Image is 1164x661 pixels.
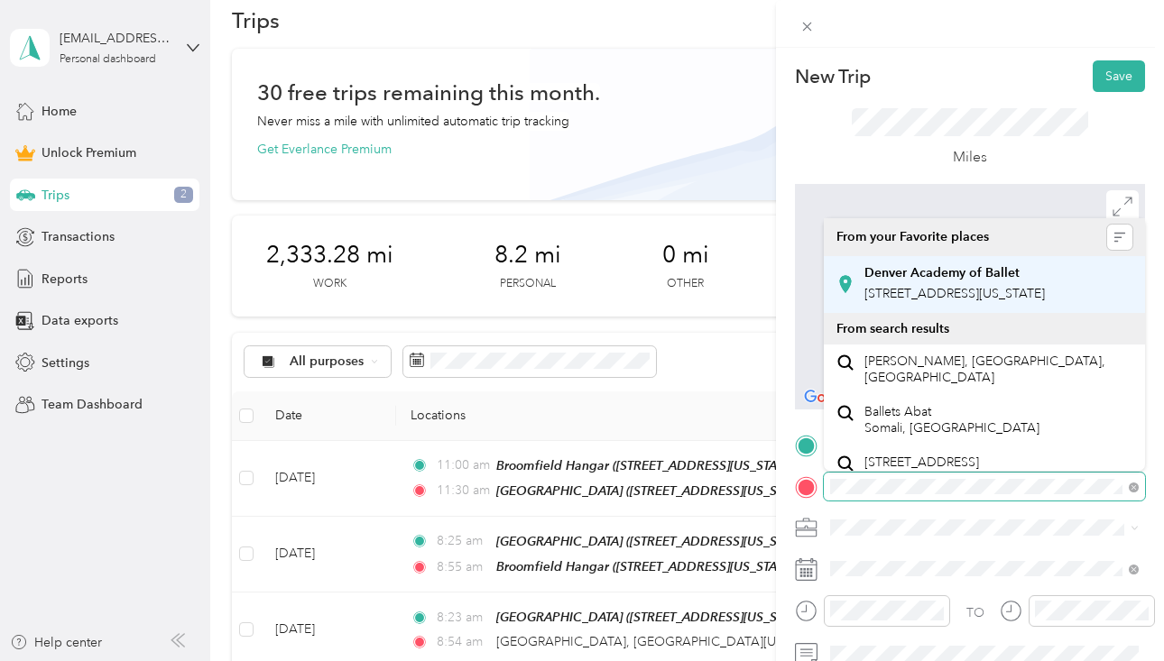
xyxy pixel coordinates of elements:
div: TO [966,603,984,622]
span: [STREET_ADDRESS][US_STATE] [864,286,1045,301]
a: Open this area in Google Maps (opens a new window) [799,386,859,409]
span: [STREET_ADDRESS] [864,454,979,471]
span: From your Favorite places [836,229,989,245]
span: Ballets Abat Somali, [GEOGRAPHIC_DATA] [864,404,1039,436]
button: Save [1093,60,1145,92]
span: [PERSON_NAME], [GEOGRAPHIC_DATA], [GEOGRAPHIC_DATA] [864,353,1133,385]
span: From search results [836,321,949,336]
p: Miles [953,146,987,169]
iframe: Everlance-gr Chat Button Frame [1063,560,1164,661]
strong: Denver Academy of Ballet [864,265,1020,281]
img: Google [799,386,859,409]
p: New Trip [795,64,871,89]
